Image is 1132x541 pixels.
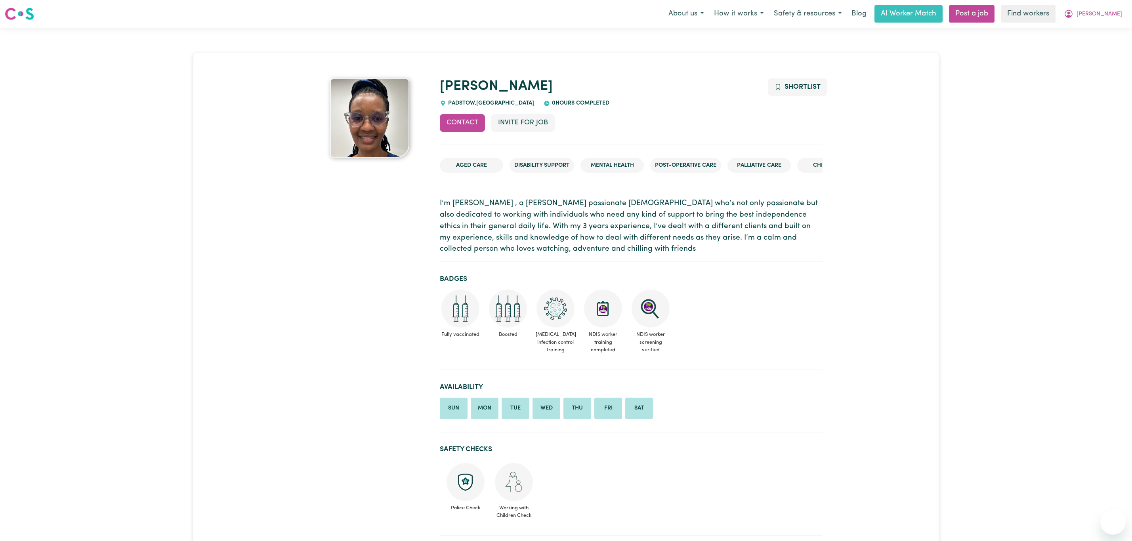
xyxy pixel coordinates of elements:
[309,78,430,158] a: Francisca 's profile picture'
[440,445,823,453] h2: Safety Checks
[440,198,823,255] p: I’m [PERSON_NAME] , a [PERSON_NAME] passionate [DEMOGRAPHIC_DATA] who’s not only passionate but a...
[1077,10,1122,19] span: [PERSON_NAME]
[441,290,479,328] img: Care and support worker has received 2 doses of COVID-19 vaccine
[709,6,769,22] button: How it works
[471,398,498,419] li: Available on Monday
[949,5,995,23] a: Post a job
[874,5,943,23] a: AI Worker Match
[1100,509,1126,535] iframe: Button to launch messaging window, conversation in progress
[447,463,485,501] img: Police check
[330,78,409,158] img: Francisca
[1001,5,1056,23] a: Find workers
[582,328,624,357] span: NDIS worker training completed
[785,84,821,90] span: Shortlist
[495,463,533,501] img: Working with children check
[440,275,823,283] h2: Badges
[594,398,622,419] li: Available on Friday
[491,114,555,131] button: Invite for Job
[440,383,823,391] h2: Availability
[446,501,485,512] span: Police Check
[440,328,481,341] span: Fully vaccinated
[440,158,503,173] li: Aged Care
[489,290,527,328] img: Care and support worker has received booster dose of COVID-19 vaccination
[440,398,468,419] li: Available on Sunday
[847,5,871,23] a: Blog
[502,398,529,419] li: Available on Tuesday
[632,290,670,328] img: NDIS Worker Screening Verified
[1059,6,1127,22] button: My Account
[797,158,861,173] li: Child care
[727,158,791,173] li: Palliative care
[536,290,575,328] img: CS Academy: COVID-19 Infection Control Training course completed
[494,501,533,519] span: Working with Children Check
[550,100,609,106] span: 0 hours completed
[487,328,529,341] span: Boosted
[446,100,534,106] span: PADSTOW , [GEOGRAPHIC_DATA]
[663,6,709,22] button: About us
[563,398,591,419] li: Available on Thursday
[769,6,847,22] button: Safety & resources
[580,158,644,173] li: Mental Health
[625,398,653,419] li: Available on Saturday
[584,290,622,328] img: CS Academy: Introduction to NDIS Worker Training course completed
[510,158,574,173] li: Disability Support
[5,7,34,21] img: Careseekers logo
[440,80,553,93] a: [PERSON_NAME]
[533,398,560,419] li: Available on Wednesday
[440,114,485,131] button: Contact
[768,78,828,96] button: Add to shortlist
[5,5,34,23] a: Careseekers logo
[630,328,671,357] span: NDIS worker screening verified
[650,158,721,173] li: Post-operative care
[535,328,576,357] span: [MEDICAL_DATA] infection control training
